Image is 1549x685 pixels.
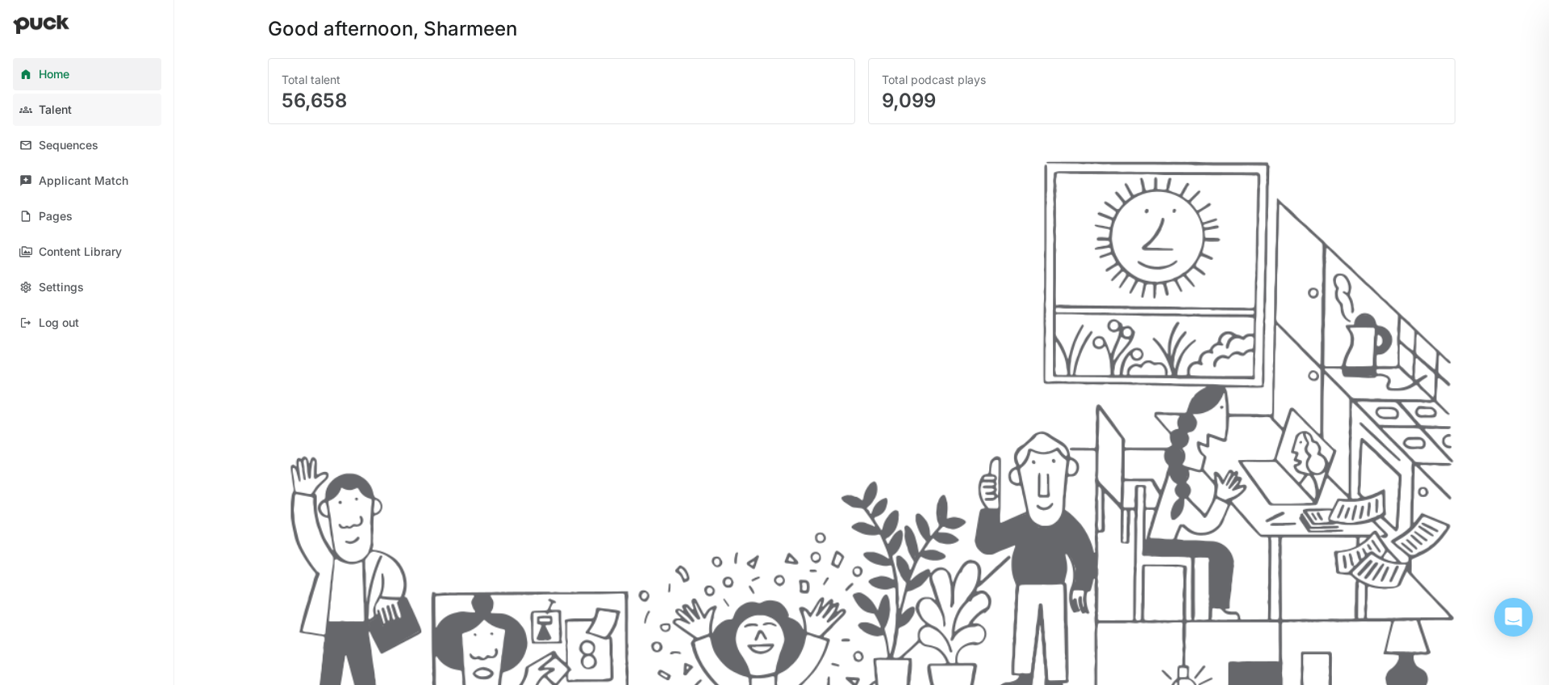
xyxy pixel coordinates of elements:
a: Home [13,58,161,90]
div: Content Library [39,245,122,259]
div: Applicant Match [39,174,128,188]
a: Settings [13,271,161,303]
div: Sequences [39,139,98,152]
a: Talent [13,94,161,126]
div: Pages [39,210,73,223]
div: Total podcast plays [882,72,1442,88]
div: 56,658 [282,91,841,111]
div: Log out [39,316,79,330]
div: Settings [39,281,84,294]
div: 9,099 [882,91,1442,111]
div: Open Intercom Messenger [1494,598,1533,637]
div: Good afternoon, Sharmeen [268,19,517,39]
div: Talent [39,103,72,117]
a: Content Library [13,236,161,268]
a: Pages [13,200,161,232]
a: Applicant Match [13,165,161,197]
div: Home [39,68,69,81]
a: Sequences [13,129,161,161]
div: Total talent [282,72,841,88]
